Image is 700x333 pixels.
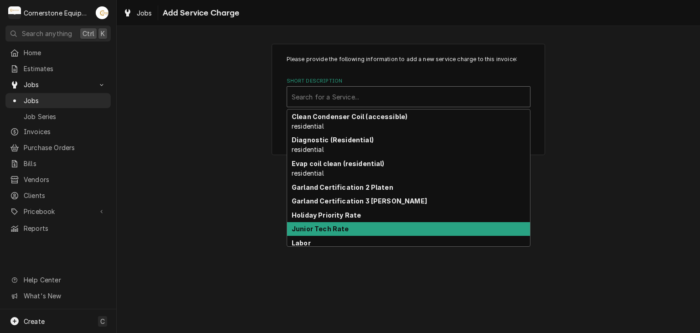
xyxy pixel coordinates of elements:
[24,207,93,216] span: Pricebook
[24,80,93,89] span: Jobs
[292,113,407,120] strong: Clean Condenser Coil (accessible)
[5,61,111,76] a: Estimates
[96,6,108,19] div: AB
[287,78,530,85] label: Short Description
[24,127,106,136] span: Invoices
[292,197,427,205] strong: Garland Certification 3 [PERSON_NAME]
[272,44,545,155] div: Line Item Create/Update
[24,143,106,152] span: Purchase Orders
[24,159,106,168] span: Bills
[24,175,106,184] span: Vendors
[292,169,324,177] span: residential
[24,317,45,325] span: Create
[100,317,105,326] span: C
[24,191,106,200] span: Clients
[292,146,324,153] span: residential
[292,239,311,247] strong: Labor
[5,77,111,92] a: Go to Jobs
[5,188,111,203] a: Clients
[292,225,349,233] strong: Junior Tech Rate
[292,211,361,219] strong: Holiday Priority Rate
[24,96,106,105] span: Jobs
[24,8,91,18] div: Cornerstone Equipment Repair, LLC
[287,55,530,107] div: Line Item Create/Update Form
[292,136,374,144] strong: Diagnostic (Residential)
[119,5,156,21] a: Jobs
[5,272,111,287] a: Go to Help Center
[5,140,111,155] a: Purchase Orders
[24,48,106,57] span: Home
[24,112,106,121] span: Job Series
[24,275,105,285] span: Help Center
[8,6,21,19] div: C
[292,122,324,130] span: residential
[24,64,106,73] span: Estimates
[160,7,240,19] span: Add Service Charge
[5,109,111,124] a: Job Series
[101,29,105,38] span: K
[22,29,72,38] span: Search anything
[287,55,530,63] p: Please provide the following information to add a new service charge to this invoice:
[8,6,21,19] div: Cornerstone Equipment Repair, LLC's Avatar
[24,224,106,233] span: Reports
[96,6,108,19] div: Andrew Buigues's Avatar
[82,29,94,38] span: Ctrl
[5,45,111,60] a: Home
[5,156,111,171] a: Bills
[24,291,105,301] span: What's New
[5,204,111,219] a: Go to Pricebook
[5,93,111,108] a: Jobs
[5,124,111,139] a: Invoices
[137,8,152,18] span: Jobs
[5,288,111,303] a: Go to What's New
[5,26,111,42] button: Search anythingCtrlK
[5,172,111,187] a: Vendors
[5,221,111,236] a: Reports
[292,160,385,167] strong: Evap coil clean (residential)
[292,183,393,191] strong: Garland Certification 2 Platen
[287,78,530,107] div: Short Description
